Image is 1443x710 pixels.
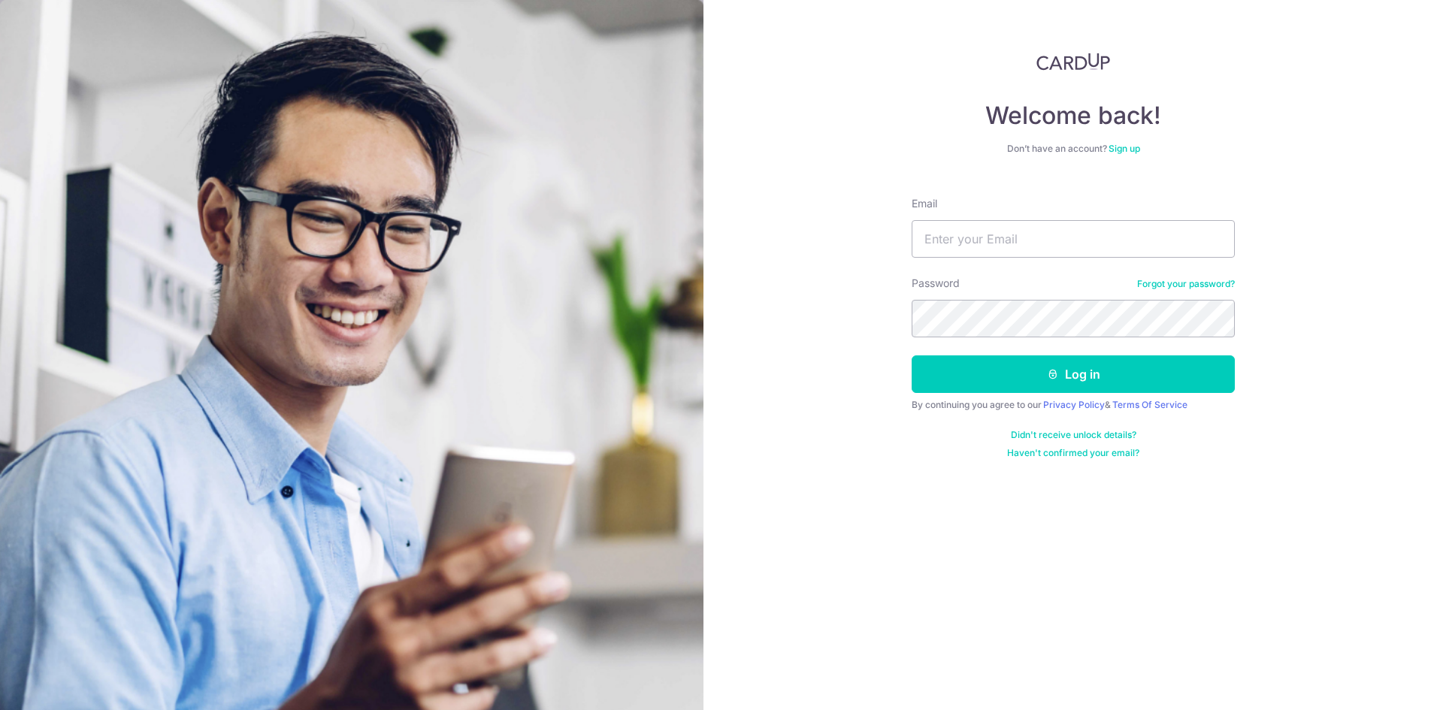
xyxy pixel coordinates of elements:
[912,143,1235,155] div: Don’t have an account?
[1109,143,1140,154] a: Sign up
[1043,399,1105,410] a: Privacy Policy
[1036,53,1110,71] img: CardUp Logo
[912,220,1235,258] input: Enter your Email
[912,101,1235,131] h4: Welcome back!
[912,276,960,291] label: Password
[912,399,1235,411] div: By continuing you agree to our &
[912,355,1235,393] button: Log in
[1137,278,1235,290] a: Forgot your password?
[1112,399,1187,410] a: Terms Of Service
[1007,447,1139,459] a: Haven't confirmed your email?
[1011,429,1136,441] a: Didn't receive unlock details?
[912,196,937,211] label: Email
